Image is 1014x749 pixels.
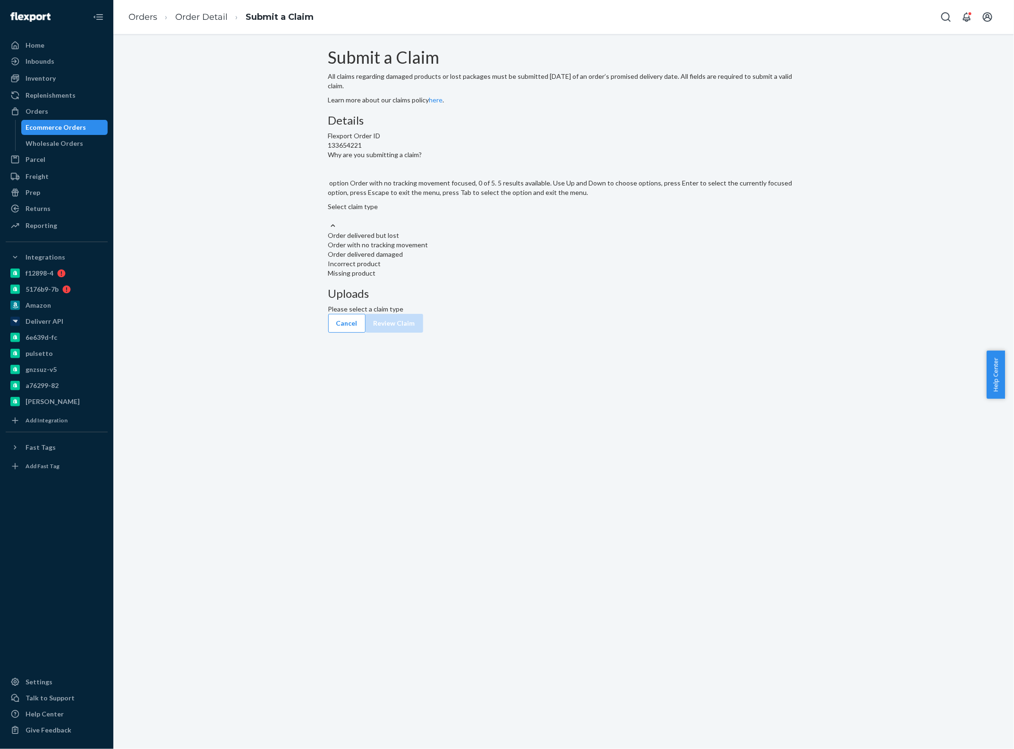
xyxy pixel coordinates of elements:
button: Integrations [6,250,108,265]
div: Deliverr API [26,317,63,326]
a: Returns [6,201,108,216]
div: Order delivered but lost [328,231,800,240]
a: Orders [128,12,157,22]
div: Order delivered damaged [328,250,800,259]
a: Inventory [6,71,108,86]
div: Parcel [26,155,45,164]
a: pulsetto [6,346,108,361]
button: Give Feedback [6,723,108,738]
a: Inbounds [6,54,108,69]
div: Add Fast Tag [26,462,60,470]
h3: Details [328,114,800,126]
button: Open notifications [957,8,976,26]
div: Replenishments [26,91,76,100]
a: Freight [6,169,108,184]
button: Help Center [987,351,1005,399]
h1: Submit a Claim [328,48,800,67]
a: Help Center [6,707,108,722]
button: Cancel [328,314,366,333]
img: Flexport logo [10,12,51,22]
div: Ecommerce Orders [26,123,86,132]
div: Reporting [26,221,57,230]
div: Select claim type [328,202,800,211]
div: Home [26,41,44,50]
p: Please select a claim type [328,304,800,314]
button: Review Claim [366,314,423,333]
div: Orders [26,107,48,116]
div: 6e639d-fc [26,333,57,342]
div: Freight [26,172,49,181]
div: Fast Tags [26,443,56,452]
button: Open Search Box [937,8,955,26]
div: 5176b9-7b [26,285,59,294]
div: [PERSON_NAME] [26,397,80,406]
a: f12898-4 [6,266,108,281]
a: Home [6,38,108,53]
a: Order Detail [175,12,228,22]
a: Ecommerce Orders [21,120,108,135]
input: Why are you submitting a claim? option Order with no tracking movement focused, 0 of 5. 5 results... [328,211,329,221]
div: Integrations [26,252,65,262]
div: Add Integration [26,416,68,424]
h3: Uploads [328,287,800,300]
button: Close Navigation [89,8,108,26]
div: Inbounds [26,57,54,66]
a: a76299-82 [6,378,108,393]
div: Returns [26,204,51,213]
a: gnzsuz-v5 [6,362,108,377]
div: Flexport Order ID [328,131,800,141]
div: pulsetto [26,349,53,358]
a: Settings [6,674,108,690]
a: Amazon [6,298,108,313]
a: Reporting [6,218,108,233]
a: Talk to Support [6,690,108,706]
div: Amazon [26,301,51,310]
a: Add Integration [6,413,108,428]
p: Why are you submitting a claim? [328,150,800,160]
button: Fast Tags [6,440,108,455]
div: Help Center [26,709,64,719]
a: Parcel [6,152,108,167]
p: All claims regarding damaged products or lost packages must be submitted [DATE] of an order’s pro... [328,72,800,91]
div: Inventory [26,74,56,83]
a: Orders [6,104,108,119]
div: Prep [26,188,40,197]
a: Deliverr API [6,314,108,329]
div: Talk to Support [26,693,75,703]
div: Wholesale Orders [26,139,84,148]
div: Missing product [328,269,800,278]
p: option Order with no tracking movement focused, 0 of 5. 5 results available. Use Up and Down to c... [328,178,800,197]
a: Submit a Claim [246,12,314,22]
div: Give Feedback [26,725,71,735]
p: Learn more about our claims policy . [328,95,800,105]
a: 5176b9-7b [6,282,108,297]
a: 6e639d-fc [6,330,108,345]
a: here [429,96,443,104]
ol: breadcrumbs [121,3,321,31]
a: Replenishments [6,88,108,103]
div: a76299-82 [26,381,59,390]
a: Prep [6,185,108,200]
div: gnzsuz-v5 [26,365,57,374]
a: Add Fast Tag [6,459,108,474]
div: Settings [26,677,52,687]
div: Order with no tracking movement [328,240,800,250]
div: Incorrect product [328,259,800,269]
div: f12898-4 [26,269,53,278]
div: 133654221 [328,141,800,150]
a: [PERSON_NAME] [6,394,108,409]
button: Open account menu [978,8,997,26]
a: Wholesale Orders [21,136,108,151]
